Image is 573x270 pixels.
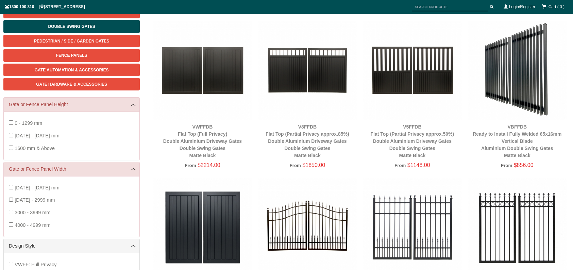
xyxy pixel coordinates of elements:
span: [DATE] - 2999 mm [15,197,55,203]
span: From [185,163,196,168]
span: Pedestrian / Side / Garden Gates [34,39,109,44]
a: VWFFDBFlat Top (Full Privacy)Double Aluminium Driveway GatesDouble Swing GatesMatte Black [163,124,242,158]
span: Fence Panels [56,53,87,58]
a: Gate Automation & Accessories [3,64,140,76]
span: 0 - 1299 mm [15,120,42,126]
img: V8FFDB - Flat Top (Partial Privacy approx.85%) - Double Aluminium Driveway Gates - Double Swing G... [258,21,356,119]
span: Gate Automation & Accessories [35,68,109,72]
span: Gate Hardware & Accessories [36,82,107,87]
span: From [394,163,406,168]
a: Gate or Fence Panel Width [9,166,134,173]
span: $1850.00 [302,162,325,168]
a: Login/Register [509,4,535,9]
span: 1600 mm & Above [15,146,55,151]
span: [DATE] - [DATE] mm [15,133,59,138]
span: [DATE] - [DATE] mm [15,185,59,190]
a: Fence Panels [3,49,140,62]
img: VWFFDB - Flat Top (Full Privacy) - Double Aluminium Driveway Gates - Double Swing Gates - Matte B... [153,21,251,119]
span: 1300 100 310 | [STREET_ADDRESS] [5,4,85,9]
span: Double Swing Gates [48,24,95,29]
span: $1148.00 [407,162,430,168]
a: V8FFDBFlat Top (Partial Privacy approx.85%)Double Aluminium Driveway GatesDouble Swing GatesMatte... [266,124,349,158]
a: V5FFDBFlat Top (Partial Privacy approx.50%)Double Aluminium Driveway GatesDouble Swing GatesMatte... [371,124,454,158]
span: VWFF: Full Privacy [15,262,56,267]
a: Double Swing Gates [3,20,140,33]
img: VBFFDB - Ready to Install Fully Welded 65x16mm Vertical Blade - Aluminium Double Swing Gates - Ma... [468,21,566,119]
img: V5FFDB - Flat Top (Partial Privacy approx.50%) - Double Aluminium Driveway Gates - Double Swing G... [363,21,461,119]
span: 4000 - 4999 mm [15,222,50,228]
a: Gate or Fence Panel Height [9,101,134,108]
a: Gate Hardware & Accessories [3,78,140,90]
a: Pedestrian / Side / Garden Gates [3,35,140,47]
span: 3000 - 3999 mm [15,210,50,215]
span: Cart ( 0 ) [549,4,564,9]
input: SEARCH PRODUCTS [412,3,488,11]
span: $2214.00 [198,162,220,168]
iframe: LiveChat chat widget [437,88,573,246]
a: Design Style [9,242,134,250]
span: From [290,163,301,168]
